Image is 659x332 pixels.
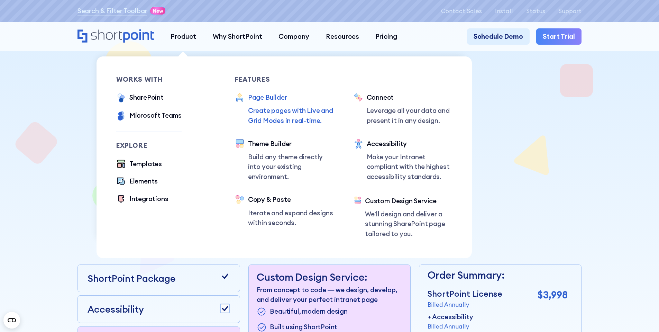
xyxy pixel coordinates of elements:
div: Copy & Paste [248,195,334,205]
p: Leverage all your data and present it in any design. [367,106,452,125]
p: Billed Annually [428,300,502,309]
a: Home [77,29,154,44]
iframe: Chat Widget [624,299,659,332]
a: Why ShortPoint [204,28,271,45]
p: $3,998 [538,288,568,303]
div: Accessibility [367,139,452,149]
div: Elements [129,176,158,186]
div: Page Builder [248,92,334,102]
a: Page BuilderCreate pages with Live and Grid Modes in real-time. [235,92,334,125]
a: Schedule Demo [467,28,530,45]
button: Open CMP widget [3,312,20,329]
div: Company [278,32,309,42]
p: Custom Design Service: [257,271,402,283]
div: Microsoft Teams [129,110,182,120]
p: Accessibility [88,302,144,316]
a: Support [558,8,582,14]
p: Create pages with Live and Grid Modes in real-time. [248,106,334,125]
p: Order Summary: [428,268,568,283]
a: Copy & PasteIterate and expand designs within seconds. [235,195,334,227]
p: ShortPoint License [428,288,502,300]
a: Search & Filter Toolbar [77,6,147,16]
div: Theme Builder [248,139,334,149]
div: Explore [116,142,182,149]
a: Product [162,28,204,45]
a: Resources [318,28,367,45]
p: Beautiful, modern design [270,306,347,317]
div: SharePoint [129,92,164,102]
p: We’ll design and deliver a stunning SharePoint page tailored to you. [365,209,452,239]
div: Custom Design Service [365,196,452,206]
a: Status [526,8,545,14]
div: Why ShortPoint [213,32,262,42]
a: Templates [116,159,162,170]
a: Microsoft Teams [116,110,182,122]
div: works with [116,76,182,83]
a: Install [495,8,513,14]
a: Custom Design ServiceWe’ll design and deliver a stunning SharePoint page tailored to you. [354,196,452,239]
div: Product [171,32,196,42]
a: Company [270,28,318,45]
p: Billed Annually [428,322,473,331]
a: AccessibilityMake your Intranet compliant with the highest accessibility standards. [354,139,452,183]
a: Start Trial [536,28,582,45]
p: + Accessibility [428,312,473,322]
a: Pricing [367,28,406,45]
div: Pricing [375,32,397,42]
p: From concept to code — we design, develop, and deliver your perfect intranet page [257,285,402,305]
div: Features [235,76,334,83]
div: Resources [326,32,359,42]
p: ShortPoint Package [88,271,175,285]
p: Make your Intranet compliant with the highest accessibility standards. [367,152,452,182]
a: Elements [116,176,158,187]
div: Templates [129,159,162,169]
p: Iterate and expand designs within seconds. [248,208,334,228]
a: ConnectLeverage all your data and present it in any design. [354,92,452,125]
a: Integrations [116,194,168,205]
div: Integrations [129,194,168,204]
a: SharePoint [116,92,164,104]
div: Connect [367,92,452,102]
p: Build any theme directly into your existing environment. [248,152,334,182]
a: Contact Sales [441,8,482,14]
a: Theme BuilderBuild any theme directly into your existing environment. [235,139,334,182]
